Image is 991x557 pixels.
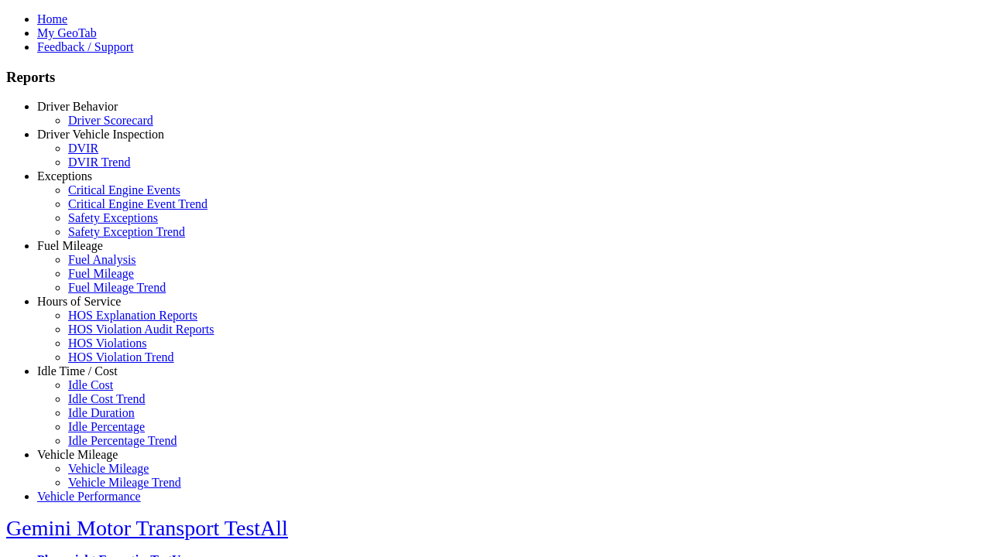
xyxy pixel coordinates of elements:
[68,267,134,280] a: Fuel Mileage
[68,281,166,294] a: Fuel Mileage Trend
[68,462,149,475] a: Vehicle Mileage
[68,350,174,364] a: HOS Violation Trend
[68,420,145,433] a: Idle Percentage
[68,197,207,210] a: Critical Engine Event Trend
[68,323,214,336] a: HOS Violation Audit Reports
[6,69,985,86] h3: Reports
[37,40,133,53] a: Feedback / Support
[37,100,118,113] a: Driver Behavior
[37,364,118,378] a: Idle Time / Cost
[37,295,121,308] a: Hours of Service
[68,155,130,169] a: DVIR Trend
[68,309,197,322] a: HOS Explanation Reports
[68,225,185,238] a: Safety Exception Trend
[37,26,97,39] a: My GeoTab
[68,378,113,391] a: Idle Cost
[68,406,135,419] a: Idle Duration
[68,114,153,127] a: Driver Scorecard
[37,12,67,26] a: Home
[68,211,158,224] a: Safety Exceptions
[37,448,118,461] a: Vehicle Mileage
[37,128,164,141] a: Driver Vehicle Inspection
[68,183,180,196] a: Critical Engine Events
[68,142,98,155] a: DVIR
[37,490,141,503] a: Vehicle Performance
[68,253,136,266] a: Fuel Analysis
[68,337,146,350] a: HOS Violations
[68,476,181,489] a: Vehicle Mileage Trend
[68,392,146,405] a: Idle Cost Trend
[6,516,288,540] a: Gemini Motor Transport TestAll
[68,434,177,447] a: Idle Percentage Trend
[37,239,103,252] a: Fuel Mileage
[37,169,92,183] a: Exceptions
